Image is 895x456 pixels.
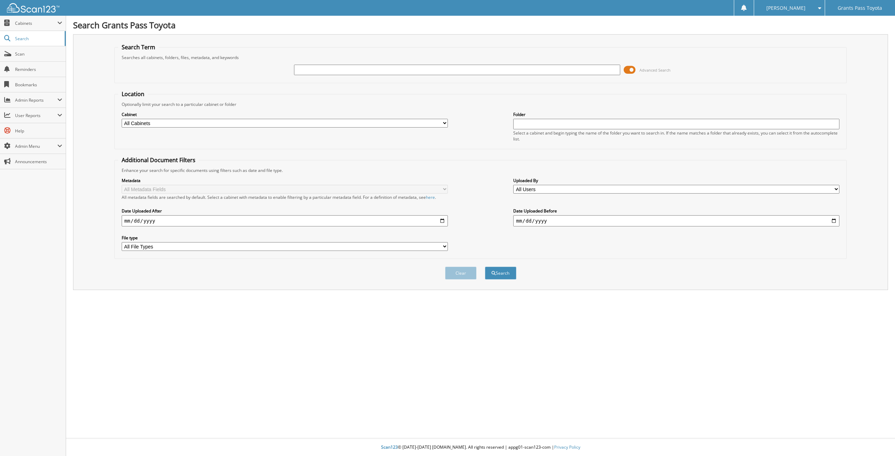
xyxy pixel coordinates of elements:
div: All metadata fields are searched by default. Select a cabinet with metadata to enable filtering b... [122,194,448,200]
label: Cabinet [122,111,448,117]
input: end [513,215,839,226]
div: Optionally limit your search to a particular cabinet or folder [118,101,843,107]
span: Bookmarks [15,82,62,88]
legend: Additional Document Filters [118,156,199,164]
span: Admin Reports [15,97,57,103]
div: © [DATE]-[DATE] [DOMAIN_NAME]. All rights reserved | appg01-scan123-com | [66,439,895,456]
a: here [426,194,435,200]
label: File type [122,235,448,241]
legend: Location [118,90,148,98]
span: Advanced Search [639,67,671,73]
span: Search [15,36,61,42]
div: Searches all cabinets, folders, files, metadata, and keywords [118,55,843,60]
img: scan123-logo-white.svg [7,3,59,13]
legend: Search Term [118,43,159,51]
label: Uploaded By [513,178,839,183]
span: Cabinets [15,20,57,26]
span: Scan [15,51,62,57]
span: Scan123 [381,444,398,450]
span: User Reports [15,113,57,118]
label: Date Uploaded After [122,208,448,214]
div: Enhance your search for specific documents using filters such as date and file type. [118,167,843,173]
button: Clear [445,267,477,280]
h1: Search Grants Pass Toyota [73,19,888,31]
span: Reminders [15,66,62,72]
span: Admin Menu [15,143,57,149]
span: Announcements [15,159,62,165]
input: start [122,215,448,226]
span: Help [15,128,62,134]
a: Privacy Policy [554,444,580,450]
span: Grants Pass Toyota [838,6,882,10]
button: Search [485,267,516,280]
label: Metadata [122,178,448,183]
label: Folder [513,111,839,117]
label: Date Uploaded Before [513,208,839,214]
div: Select a cabinet and begin typing the name of the folder you want to search in. If the name match... [513,130,839,142]
span: [PERSON_NAME] [766,6,805,10]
